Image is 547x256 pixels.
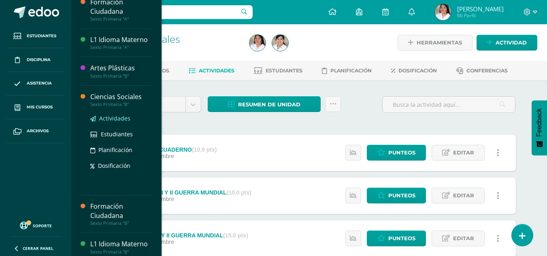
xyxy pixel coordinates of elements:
[477,35,537,51] a: Actividad
[189,64,234,77] a: Actividades
[129,196,174,202] span: 18 de Septiembre
[199,68,234,74] span: Actividades
[496,35,527,50] span: Actividad
[27,104,53,110] span: Mis cursos
[90,102,152,107] div: Sexto Primaria "B"
[208,96,321,112] a: Resumen de unidad
[456,64,508,77] a: Conferencias
[398,35,473,51] a: Herramientas
[99,114,130,122] span: Actividades
[466,68,508,74] span: Conferencias
[90,114,152,123] a: Actividades
[453,188,474,203] span: Editar
[27,128,49,134] span: Archivos
[330,68,372,74] span: Planificación
[6,119,65,143] a: Archivos
[435,4,451,20] img: 07e4e8fe95e241eabf153701a18b921b.png
[457,12,504,19] span: Mi Perfil
[112,189,251,196] div: 6. DEBATE DE LA I Y II GUERRA MUNDIAL
[227,189,251,196] strong: (10.0 pts)
[90,249,152,255] div: Sexto Primaria "B"
[10,220,62,231] a: Soporte
[388,231,415,246] span: Punteos
[90,202,152,220] div: Formación Ciudadana
[112,232,248,239] div: PÁGINAS DE LA I Y II GUERRA MUNDIAL
[417,35,462,50] span: Herramientas
[101,130,133,138] span: Estudiantes
[33,223,52,228] span: Soporte
[102,44,240,52] div: Sexto Primaria 'A'
[27,80,52,87] span: Asistencia
[383,97,515,112] input: Busca la actividad aquí...
[6,95,65,119] a: Mis cursos
[453,145,474,160] span: Editar
[90,129,152,139] a: Estudiantes
[536,108,543,137] span: Feedback
[129,153,174,159] span: 25 de Septiembre
[266,68,302,74] span: Estudiantes
[77,5,253,19] input: Busca un usuario...
[129,239,174,245] span: 11 de Septiembre
[388,188,415,203] span: Punteos
[272,35,288,51] img: 81b4b96153a5e26d3d090ab20a7281c5.png
[90,202,152,226] a: Formación CiudadanaSexto Primaria "B"
[27,33,56,39] span: Estudiantes
[6,48,65,72] a: Disciplina
[90,145,152,154] a: Planificación
[192,146,217,153] strong: (10.0 pts)
[90,161,152,170] a: Dosificación
[102,33,240,44] h1: Ciencias Sociales
[249,35,266,51] img: 07e4e8fe95e241eabf153701a18b921b.png
[90,35,152,50] a: L1 Idioma MaternoSexto Primaria "A"
[112,146,217,153] div: ESQUEMAS DEL CUADERNO
[98,162,130,169] span: Dosificación
[388,145,415,160] span: Punteos
[223,232,248,239] strong: (15.0 pts)
[398,68,437,74] span: Dosificación
[453,231,474,246] span: Editar
[90,239,152,249] div: L1 Idioma Materno
[90,16,152,22] div: Sexto Primaria "A"
[90,63,152,73] div: Artes Plásticas
[90,239,152,254] a: L1 Idioma MaternoSexto Primaria "B"
[90,63,152,78] a: Artes PlásticasSexto Primaria "B"
[367,145,426,161] a: Punteos
[6,24,65,48] a: Estudiantes
[367,231,426,246] a: Punteos
[391,64,437,77] a: Dosificación
[90,92,152,102] div: Ciencias Sociales
[367,188,426,203] a: Punteos
[90,92,152,107] a: Ciencias SocialesSexto Primaria "B"
[90,44,152,50] div: Sexto Primaria "A"
[90,73,152,79] div: Sexto Primaria "B"
[457,5,504,13] span: [PERSON_NAME]
[322,64,372,77] a: Planificación
[27,57,51,63] span: Disciplina
[6,72,65,96] a: Asistencia
[238,97,300,112] span: Resumen de unidad
[90,35,152,44] div: L1 Idioma Materno
[23,245,53,251] span: Cerrar panel
[90,220,152,226] div: Sexto Primaria "B"
[532,100,547,155] button: Feedback - Mostrar encuesta
[98,146,132,154] span: Planificación
[254,64,302,77] a: Estudiantes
